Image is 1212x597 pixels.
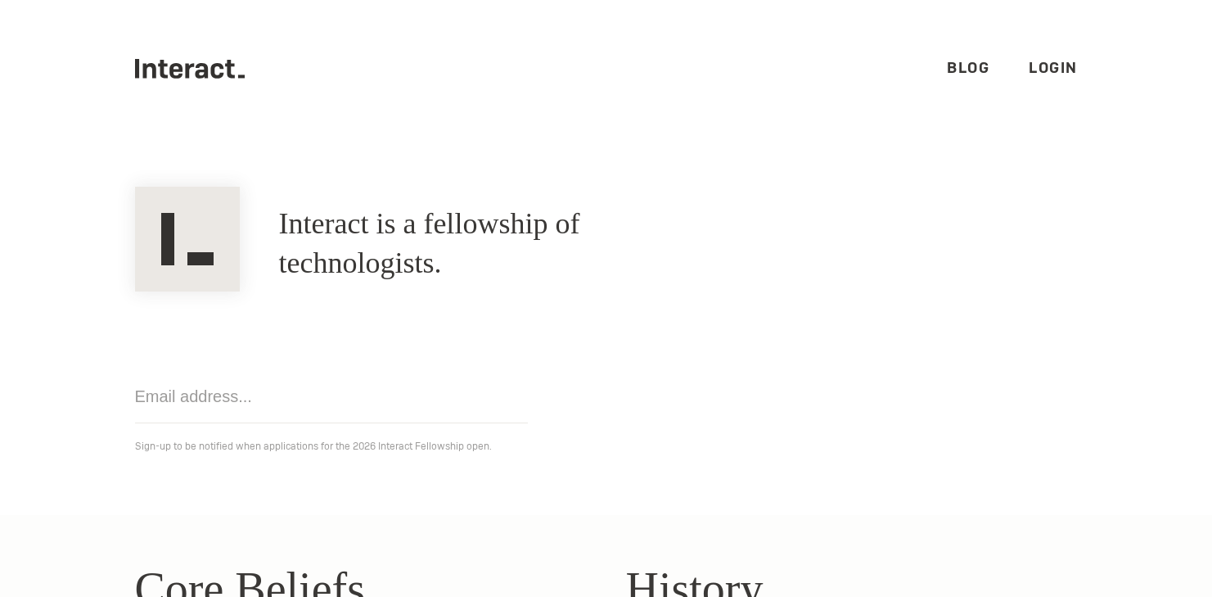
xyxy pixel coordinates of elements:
[947,58,989,77] a: Blog
[135,436,1078,456] p: Sign-up to be notified when applications for the 2026 Interact Fellowship open.
[279,205,721,283] h1: Interact is a fellowship of technologists.
[135,187,240,292] img: Interact Logo
[1029,58,1078,77] a: Login
[135,370,528,423] input: Email address...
